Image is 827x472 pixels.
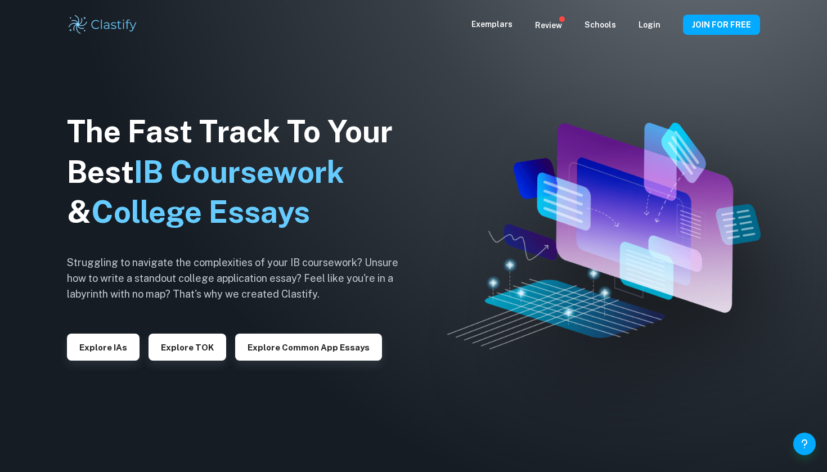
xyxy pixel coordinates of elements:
button: JOIN FOR FREE [683,15,760,35]
span: IB Coursework [134,154,344,190]
img: Clastify logo [67,14,138,36]
a: Explore Common App essays [235,341,382,352]
img: Clastify hero [447,123,761,349]
a: Explore TOK [149,341,226,352]
a: Explore IAs [67,341,140,352]
a: Schools [585,20,616,29]
button: Explore IAs [67,334,140,361]
button: Help and Feedback [793,433,816,455]
a: Login [639,20,660,29]
h1: The Fast Track To Your Best & [67,111,416,233]
h6: Struggling to navigate the complexities of your IB coursework? Unsure how to write a standout col... [67,255,416,302]
p: Review [535,19,562,32]
button: Explore TOK [149,334,226,361]
p: Exemplars [471,18,513,30]
button: Explore Common App essays [235,334,382,361]
span: College Essays [91,194,310,230]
